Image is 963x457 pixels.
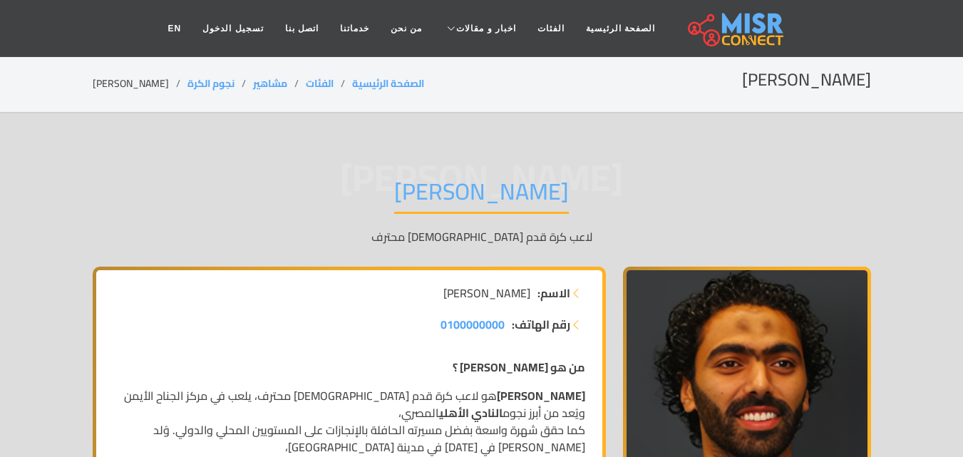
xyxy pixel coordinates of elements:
[439,402,503,423] strong: النادي الأهلي
[192,15,274,42] a: تسجيل الدخول
[306,74,334,93] a: الفئات
[329,15,380,42] a: خدماتنا
[394,178,569,214] h1: [PERSON_NAME]
[93,228,871,245] p: لاعب كرة قدم [DEMOGRAPHIC_DATA] محترف
[453,356,585,378] strong: من هو [PERSON_NAME] ؟
[352,74,424,93] a: الصفحة الرئيسية
[742,70,871,91] h2: [PERSON_NAME]
[433,15,527,42] a: اخبار و مقالات
[187,74,235,93] a: نجوم الكرة
[688,11,783,46] img: main.misr_connect
[93,76,187,91] li: [PERSON_NAME]
[575,15,666,42] a: الصفحة الرئيسية
[512,316,570,333] strong: رقم الهاتف:
[274,15,329,42] a: اتصل بنا
[380,15,433,42] a: من نحن
[443,284,530,302] span: [PERSON_NAME]
[456,22,516,35] span: اخبار و مقالات
[527,15,575,42] a: الفئات
[158,15,192,42] a: EN
[253,74,287,93] a: مشاهير
[441,316,505,333] a: 0100000000
[537,284,570,302] strong: الاسم:
[441,314,505,335] span: 0100000000
[497,385,585,406] strong: [PERSON_NAME]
